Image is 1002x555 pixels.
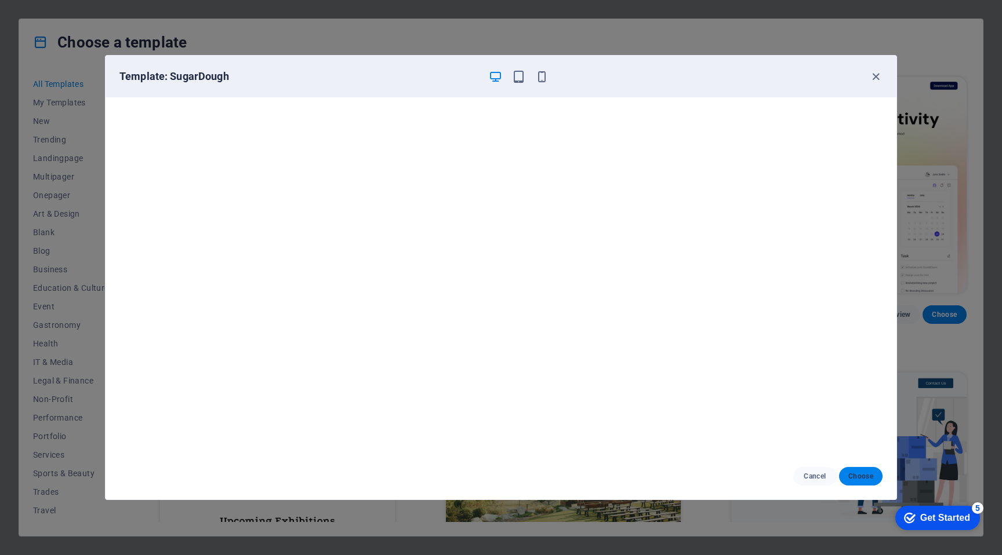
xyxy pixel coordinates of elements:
div: 5 [86,2,97,14]
span: Cancel [803,472,827,481]
div: Get Started 5 items remaining, 0% complete [9,6,94,30]
button: Cancel [793,467,837,485]
div: Get Started [34,13,84,23]
h6: Template: SugarDough [119,70,479,83]
span: Choose [848,472,873,481]
button: Choose [839,467,883,485]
